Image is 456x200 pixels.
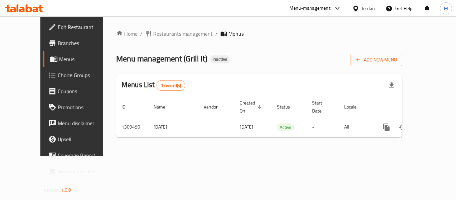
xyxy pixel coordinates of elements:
[289,4,330,12] div: Menu-management
[444,5,448,12] span: M
[277,123,294,131] div: Active
[43,115,117,131] a: Menu disclaimer
[312,99,331,115] span: Start Date
[116,30,402,38] nav: breadcrumb
[61,186,71,194] span: 1.0.0
[116,97,448,138] table: enhanced table
[58,167,111,175] span: Grocery Checklist
[277,103,299,111] span: Status
[339,117,373,137] td: All
[58,103,111,111] span: Promotions
[240,99,264,115] span: Created On
[362,5,375,12] div: Jordan
[43,19,117,35] a: Edit Restaurant
[43,163,117,179] a: Grocery Checklist
[122,80,185,91] h2: Menus List
[379,119,395,135] button: more
[384,77,400,93] div: Export file
[59,55,111,63] span: Menus
[373,97,448,117] th: Actions
[116,117,148,137] td: 1309450
[351,54,402,66] button: Add New Menu
[215,30,218,38] li: /
[43,99,117,115] a: Promotions
[148,117,198,137] td: [DATE]
[58,119,111,127] span: Menu disclaimer
[58,151,111,159] span: Coverage Report
[122,103,134,111] span: ID
[58,23,111,31] span: Edit Restaurant
[58,39,111,47] span: Branches
[277,124,294,131] span: Active
[157,80,186,91] div: Total records count
[140,30,143,38] li: /
[43,35,117,51] a: Branches
[58,135,111,143] span: Upsell
[153,30,213,38] span: Restaurants management
[240,123,253,131] span: [DATE]
[58,71,111,79] span: Choice Groups
[210,56,230,62] span: Inactive
[356,56,397,64] span: Add New Menu
[116,51,207,66] span: Menu management ( Grill It )
[43,51,117,67] a: Menus
[395,119,411,135] button: Change Status
[43,67,117,83] a: Choice Groups
[116,30,138,38] a: Home
[44,186,60,194] span: Version:
[154,103,174,111] span: Name
[210,55,230,63] div: Inactive
[43,147,117,163] a: Coverage Report
[204,103,226,111] span: Vendor
[58,87,111,95] span: Coupons
[145,30,213,38] a: Restaurants management
[228,30,244,38] span: Menus
[344,103,365,111] span: Locale
[43,131,117,147] a: Upsell
[43,83,117,99] a: Coupons
[307,117,339,137] td: -
[157,82,185,89] span: 1 record(s)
